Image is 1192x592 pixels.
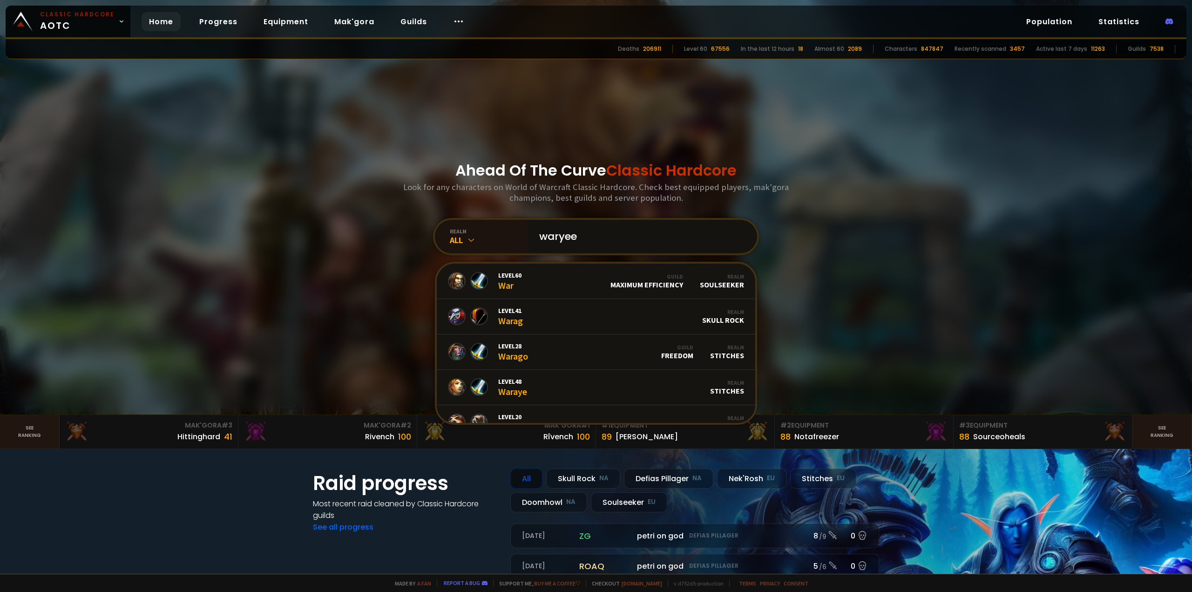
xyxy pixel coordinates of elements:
[739,580,756,587] a: Terms
[400,421,411,430] span: # 2
[534,220,746,253] input: Search a character...
[780,430,791,443] div: 88
[327,12,382,31] a: Mak'gora
[602,421,610,430] span: # 1
[710,379,744,386] div: Realm
[6,6,130,37] a: Classic HardcoreAOTC
[687,415,744,431] div: Defias Pillager
[510,469,542,489] div: All
[973,431,1025,442] div: Sourceoheals
[510,492,587,512] div: Doomhowl
[389,580,431,587] span: Made by
[780,421,791,430] span: # 2
[313,498,499,521] h4: Most recent raid cleaned by Classic Hardcore guilds
[1091,12,1147,31] a: Statistics
[313,522,373,532] a: See all progress
[534,580,580,587] a: Buy me a coffee
[498,271,521,279] span: Level 60
[417,580,431,587] a: a fan
[955,45,1006,53] div: Recently scanned
[710,344,744,351] div: Realm
[710,379,744,395] div: Stitches
[700,273,744,289] div: Soulseeker
[1128,45,1146,53] div: Guilds
[790,469,856,489] div: Stitches
[498,342,528,362] div: Warago
[618,45,639,53] div: Deaths
[142,12,181,31] a: Home
[437,405,755,441] a: Level20WaradaRealmDefias Pillager
[814,45,844,53] div: Almost 60
[760,580,780,587] a: Privacy
[959,421,970,430] span: # 3
[498,377,527,386] span: Level 48
[885,45,917,53] div: Characters
[400,182,792,203] h3: Look for any characters on World of Warcraft Classic Hardcore. Check best equipped players, mak'g...
[192,12,245,31] a: Progress
[959,421,1126,430] div: Equipment
[684,45,707,53] div: Level 60
[668,580,724,587] span: v. d752d5 - production
[1019,12,1080,31] a: Population
[40,10,115,33] span: AOTC
[622,580,662,587] a: [DOMAIN_NAME]
[543,431,573,442] div: Rîvench
[60,415,238,449] a: Mak'Gora#3Hittinghard41
[224,430,232,443] div: 41
[610,273,683,289] div: Maximum Efficiency
[238,415,417,449] a: Mak'Gora#2Rivench100
[837,474,845,483] small: EU
[711,45,730,53] div: 67556
[702,308,744,325] div: Skull Rock
[577,430,590,443] div: 100
[717,469,786,489] div: Nek'Rosh
[959,430,969,443] div: 88
[493,580,580,587] span: Support me,
[661,344,693,360] div: Freedom
[546,469,620,489] div: Skull Rock
[1132,415,1192,449] a: Seeranking
[498,271,521,291] div: War
[244,421,411,430] div: Mak'Gora
[437,334,755,370] a: Level28WaragoGuildFreedomRealmStitches
[444,579,480,586] a: Report a bug
[398,430,411,443] div: 100
[780,421,948,430] div: Equipment
[602,430,612,443] div: 89
[498,377,527,397] div: Waraye
[498,413,528,421] span: Level 20
[687,415,744,422] div: Realm
[661,344,693,351] div: Guild
[256,12,316,31] a: Equipment
[591,492,667,512] div: Soulseeker
[602,421,769,430] div: Equipment
[954,415,1132,449] a: #3Equipment88Sourceoheals
[586,580,662,587] span: Checkout
[794,431,839,442] div: Notafreezer
[798,45,803,53] div: 18
[222,421,232,430] span: # 3
[599,474,609,483] small: NA
[437,264,755,299] a: Level60WarGuildMaximum EfficiencyRealmSoulseeker
[700,273,744,280] div: Realm
[417,415,596,449] a: Mak'Gora#1Rîvench100
[450,228,528,235] div: realm
[624,469,713,489] div: Defias Pillager
[1150,45,1164,53] div: 7538
[741,45,794,53] div: In the last 12 hours
[1036,45,1087,53] div: Active last 7 days
[423,421,590,430] div: Mak'Gora
[648,497,656,507] small: EU
[1010,45,1025,53] div: 3457
[510,554,879,578] a: [DATE]roaqpetri on godDefias Pillager5 /60
[437,370,755,405] a: Level48WarayeRealmStitches
[710,344,744,360] div: Stitches
[921,45,943,53] div: 847847
[596,415,775,449] a: #1Equipment89[PERSON_NAME]
[313,469,499,498] h1: Raid progress
[498,342,528,350] span: Level 28
[606,160,737,181] span: Classic Hardcore
[566,497,576,507] small: NA
[610,273,683,280] div: Guild
[692,474,702,483] small: NA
